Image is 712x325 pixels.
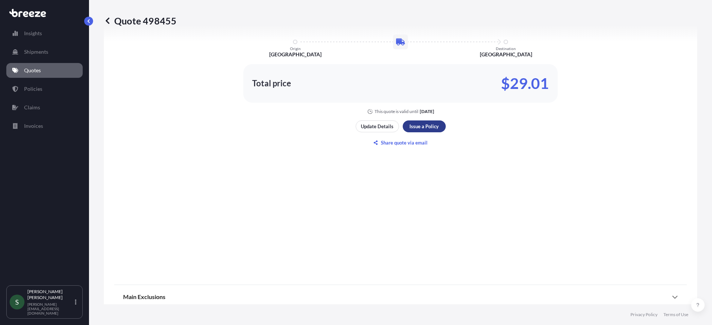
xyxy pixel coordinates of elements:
button: Issue a Policy [403,120,446,132]
p: [DATE] [420,109,434,115]
p: Update Details [361,123,393,130]
a: Privacy Policy [630,312,657,318]
p: Issue a Policy [409,123,439,130]
p: Share quote via email [381,139,428,146]
p: [PERSON_NAME][EMAIL_ADDRESS][DOMAIN_NAME] [27,302,73,315]
p: Origin [290,46,301,51]
p: Destination [496,46,516,51]
a: Claims [6,100,83,115]
p: [GEOGRAPHIC_DATA] [269,51,322,58]
span: Main Exclusions [123,293,165,301]
a: Quotes [6,63,83,78]
button: Share quote via email [356,137,446,149]
a: Terms of Use [663,312,688,318]
p: Quote 498455 [104,15,177,27]
p: This quote is valid until [375,109,418,115]
p: Insights [24,30,42,37]
p: [PERSON_NAME] [PERSON_NAME] [27,289,73,301]
p: Claims [24,104,40,111]
p: [GEOGRAPHIC_DATA] [480,51,532,58]
span: S [15,298,19,306]
p: $29.01 [501,77,549,89]
p: Invoices [24,122,43,130]
a: Insights [6,26,83,41]
a: Shipments [6,44,83,59]
a: Invoices [6,119,83,133]
p: Total price [252,80,291,87]
p: Policies [24,85,42,93]
a: Policies [6,82,83,96]
p: Shipments [24,48,48,56]
button: Update Details [356,120,399,132]
div: Main Exclusions [123,288,678,306]
p: Quotes [24,67,41,74]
